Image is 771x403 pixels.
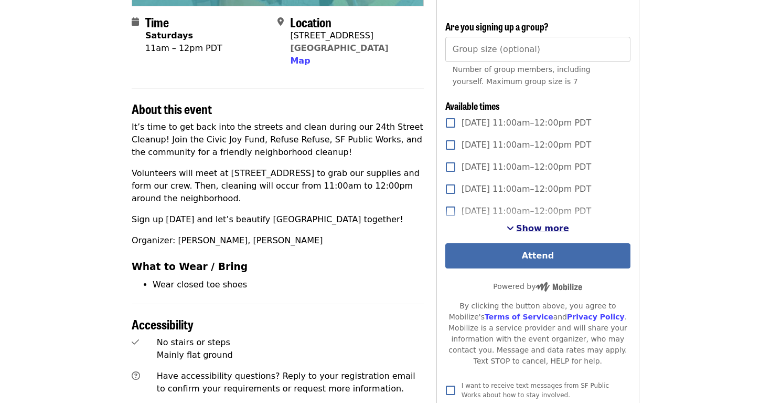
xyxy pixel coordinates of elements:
a: Terms of Service [485,313,553,321]
p: Sign up [DATE] and let’s beautify [GEOGRAPHIC_DATA] together! [132,213,424,226]
div: No stairs or steps [157,336,424,349]
i: map-marker-alt icon [277,17,284,27]
div: Mainly flat ground [157,349,424,361]
button: Attend [445,243,630,268]
button: See more timeslots [507,222,569,235]
a: Privacy Policy [567,313,625,321]
h3: What to Wear / Bring [132,260,424,274]
span: [DATE] 11:00am–12:00pm PDT [462,161,591,173]
span: [DATE] 11:00am–12:00pm PDT [462,205,591,218]
span: Location [290,13,331,31]
i: check icon [132,337,139,347]
span: About this event [132,99,212,118]
span: [DATE] 11:00am–12:00pm PDT [462,117,591,129]
div: 11am – 12pm PDT [145,42,222,55]
button: Map [290,55,310,67]
div: [STREET_ADDRESS] [290,29,388,42]
span: [DATE] 11:00am–12:00pm PDT [462,139,591,151]
input: [object Object] [445,37,630,62]
span: Are you signing up a group? [445,19,549,33]
span: Available times [445,99,500,112]
strong: Saturdays [145,30,193,40]
p: Organizer: [PERSON_NAME], [PERSON_NAME] [132,234,424,247]
i: calendar icon [132,17,139,27]
p: It’s time to get back into the streets and clean during our 24th Street Cleanup! Join the Civic J... [132,121,424,159]
span: Accessibility [132,315,194,333]
span: I want to receive text messages from SF Public Works about how to stay involved. [462,382,609,399]
span: Powered by [493,282,582,291]
span: Have accessibility questions? Reply to your registration email to confirm your requirements or re... [157,371,415,394]
div: By clicking the button above, you agree to Mobilize's and . Mobilize is a service provider and wi... [445,301,630,367]
li: Wear closed toe shoes [153,278,424,291]
span: [DATE] 11:00am–12:00pm PDT [462,183,591,195]
a: [GEOGRAPHIC_DATA] [290,43,388,53]
img: Powered by Mobilize [536,282,582,292]
p: Volunteers will meet at [STREET_ADDRESS] to grab our supplies and form our crew. Then, cleaning w... [132,167,424,205]
span: Show more [516,223,569,233]
span: Number of group members, including yourself. Maximum group size is 7 [453,65,591,86]
span: Map [290,56,310,66]
span: Time [145,13,169,31]
i: question-circle icon [132,371,140,381]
